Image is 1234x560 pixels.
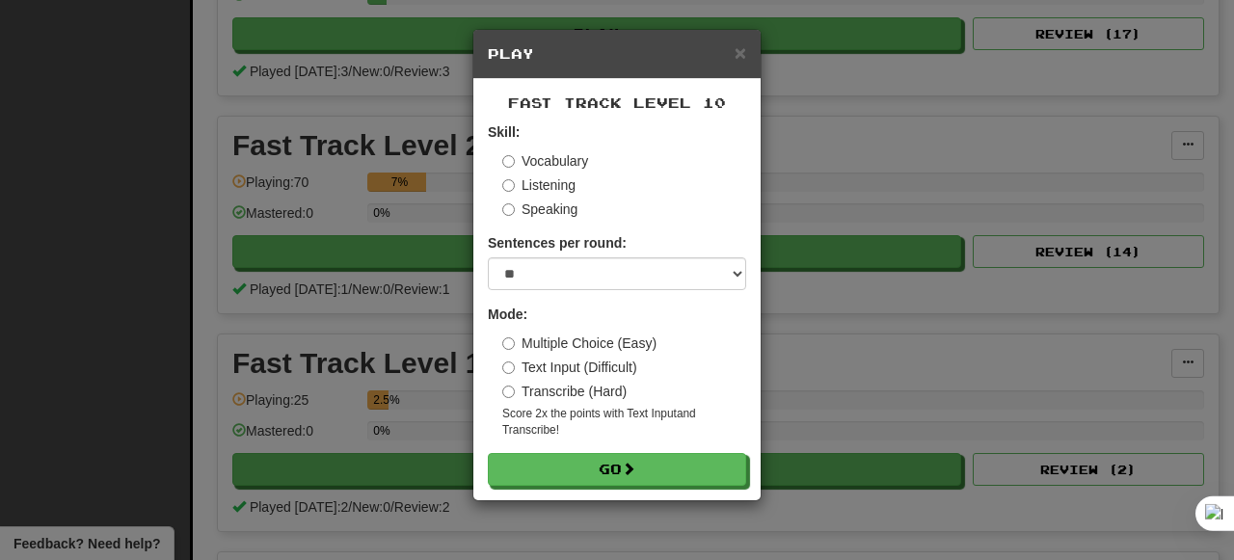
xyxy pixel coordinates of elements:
[502,151,588,171] label: Vocabulary
[502,203,515,216] input: Speaking
[502,386,515,398] input: Transcribe (Hard)
[502,179,515,192] input: Listening
[502,358,637,377] label: Text Input (Difficult)
[488,233,627,253] label: Sentences per round:
[502,175,576,195] label: Listening
[508,94,726,111] span: Fast Track Level 10
[488,453,746,486] button: Go
[735,42,746,63] button: Close
[502,382,627,401] label: Transcribe (Hard)
[502,155,515,168] input: Vocabulary
[502,200,577,219] label: Speaking
[735,41,746,64] span: ×
[502,337,515,350] input: Multiple Choice (Easy)
[502,333,657,353] label: Multiple Choice (Easy)
[488,44,746,64] h5: Play
[488,124,520,140] strong: Skill:
[502,406,746,439] small: Score 2x the points with Text Input and Transcribe !
[488,307,527,322] strong: Mode:
[502,361,515,374] input: Text Input (Difficult)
